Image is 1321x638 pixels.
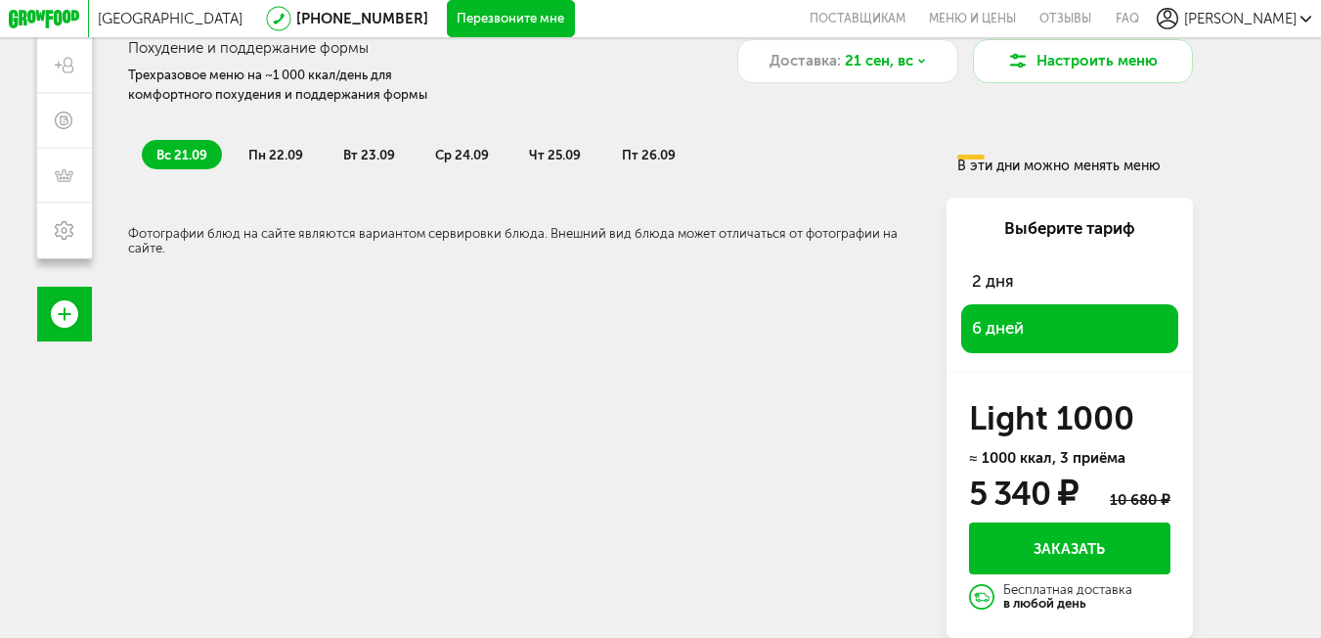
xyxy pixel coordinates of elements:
[435,148,489,162] span: ср 24.09
[961,216,1177,240] div: Выберите тариф
[957,155,1186,173] div: В эти дни можно менять меню
[1110,491,1170,509] div: 10 680 ₽
[1003,583,1132,611] div: Бесплатная доставка
[248,148,303,162] span: пн 22.09
[973,39,1193,83] button: Настроить меню
[622,148,676,162] span: пт 26.09
[343,148,395,162] span: вт 23.09
[969,449,1125,467] span: ≈ 1000 ккал, 3 приёма
[128,226,917,255] div: Фотографии блюд на сайте являются вариантом сервировки блюда. Внешний вид блюда может отличаться ...
[128,66,479,104] div: Трехразовое меню на ~1 000 ккал/день для комфортного похудения и поддержания формы
[845,50,913,72] span: 21 сен, вс
[972,268,1167,294] span: 2 дня
[969,479,1078,509] div: 5 340 ₽
[296,10,428,27] a: [PHONE_NUMBER]
[969,523,1170,574] button: Заказать
[969,404,1170,433] h3: Light 1000
[1003,596,1086,611] strong: в любой день
[156,148,207,162] span: вс 21.09
[1184,10,1297,27] span: [PERSON_NAME]
[128,39,694,57] h3: Похудение и поддержание формы
[98,10,242,27] span: [GEOGRAPHIC_DATA]
[770,50,841,72] span: Доставка:
[529,148,581,162] span: чт 25.09
[972,315,1167,341] span: 6 дней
